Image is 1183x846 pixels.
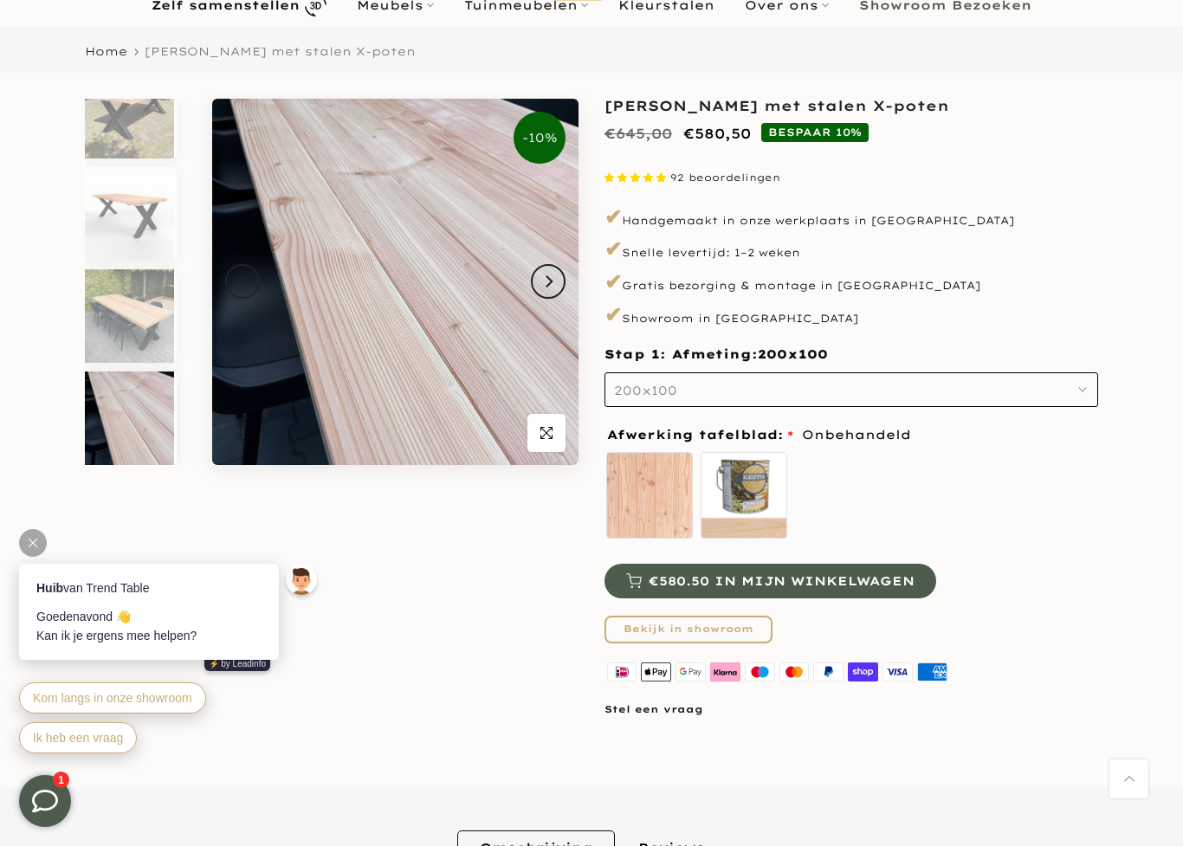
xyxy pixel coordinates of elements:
[604,171,670,184] span: 4.87 stars
[1109,759,1148,798] a: Terug naar boven
[802,424,911,446] span: Onbehandeld
[758,346,828,364] span: 200x100
[683,121,751,146] ins: €580,50
[604,661,639,684] img: ideal
[604,301,622,327] span: ✔
[881,661,915,684] img: visa
[761,123,869,142] span: BESPAAR 10%
[811,661,846,684] img: paypal
[604,616,773,643] a: Bekijk in showroom
[742,661,777,684] img: maestro
[604,203,622,229] span: ✔
[531,264,566,299] button: Next
[604,235,1098,264] p: Snelle levertijd: 1–2 weken
[85,46,127,57] a: Home
[604,268,622,294] span: ✔
[2,758,88,844] iframe: toggle-frame
[614,383,677,398] span: 200x100
[2,481,339,775] iframe: bot-iframe
[670,171,780,184] span: 92 beoordelingen
[604,268,1098,297] p: Gratis bezorging & montage in [GEOGRAPHIC_DATA]
[607,429,793,441] span: Afwerking tafelblad:
[604,564,936,598] button: €580.50 in mijn winkelwagen
[604,703,703,715] a: Stel een vraag
[846,661,881,684] img: shopify pay
[604,236,622,262] span: ✔
[604,372,1098,407] button: 200x100
[915,661,949,684] img: american express
[85,65,174,158] img: Rechthoekige douglas tuintafel met stalen X-poten
[85,167,174,261] img: Rechthoekige douglas tuintafel met zwarte stalen X-poten
[604,99,1098,113] h1: [PERSON_NAME] met stalen X-poten
[777,661,811,684] img: master
[604,346,828,362] span: Stap 1: Afmeting:
[145,44,416,58] span: [PERSON_NAME] met stalen X-poten
[674,661,708,684] img: google pay
[604,203,1098,232] p: Handgemaakt in onze werkplaats in [GEOGRAPHIC_DATA]
[649,575,915,587] span: €580.50 in mijn winkelwagen
[604,300,1098,330] p: Showroom in [GEOGRAPHIC_DATA]
[225,264,260,299] button: Previous
[639,661,674,684] img: apple pay
[708,661,742,684] img: klarna
[604,125,672,142] del: €645,00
